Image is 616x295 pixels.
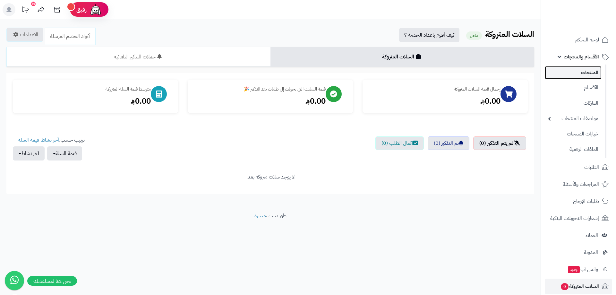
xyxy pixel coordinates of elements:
[6,28,43,42] a: الاعدادات
[545,194,612,209] a: طلبات الإرجاع
[41,136,59,144] a: آخر نشاط
[575,35,599,44] span: لوحة التحكم
[45,28,96,45] a: أكواد الخصم المرسلة
[545,32,612,48] a: لوحة التحكم
[545,112,602,126] a: مواصفات المنتجات
[545,211,612,226] a: إشعارات التحويلات البنكية
[466,31,482,40] small: مفعل
[563,180,599,189] span: المراجعات والأسئلة
[254,212,266,220] a: متجرة
[13,173,528,181] div: لا يوجد سلات متروكة بعد.
[568,266,580,273] span: جديد
[545,143,602,156] a: الملفات الرقمية
[428,136,469,150] a: تم التذكير (0)
[375,136,424,150] a: اكمال الطلب (0)
[19,86,151,92] div: متوسط قيمة السلة المتروكة
[47,146,82,161] button: قيمة السلة
[13,146,45,161] button: آخر نشاط
[584,248,598,257] span: المدونة
[89,3,102,16] img: ai-face.png
[369,96,501,107] div: 0.00
[545,160,612,175] a: الطلبات
[545,279,612,294] a: السلات المتروكة0
[76,6,87,13] span: رفيق
[564,52,599,61] span: الأقسام والمنتجات
[545,127,602,141] a: خيارات المنتجات
[17,3,33,18] a: تحديثات المنصة
[369,86,501,92] div: إجمالي قيمة السلات المتروكة
[545,96,602,110] a: الماركات
[18,136,39,144] a: قيمة السلة
[573,197,599,206] span: طلبات الإرجاع
[31,2,36,6] div: 10
[399,28,459,42] a: كيف أقوم باعداد الخدمة ؟
[572,17,610,31] img: logo-2.png
[567,265,598,274] span: وآتس آب
[545,262,612,277] a: وآتس آبجديد
[194,86,326,92] div: قيمة السلات التي تحولت إلى طلبات بعد التذكير 🎉
[19,96,151,107] div: 0.00
[586,231,598,240] span: العملاء
[545,66,602,79] a: المنتجات
[6,47,270,67] a: حملات التذكير التلقائية
[561,283,569,290] span: 0
[545,245,612,260] a: المدونة
[194,96,326,107] div: 0.00
[550,214,599,223] span: إشعارات التحويلات البنكية
[584,163,599,172] span: الطلبات
[270,47,535,67] a: السلات المتروكة
[485,29,534,40] b: السلات المتروكة
[545,228,612,243] a: العملاء
[560,282,599,291] span: السلات المتروكة
[473,136,526,150] a: لم يتم التذكير (0)
[545,177,612,192] a: المراجعات والأسئلة
[545,81,602,95] a: الأقسام
[13,136,85,161] ul: ترتيب حسب: -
